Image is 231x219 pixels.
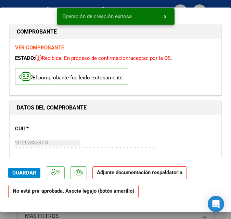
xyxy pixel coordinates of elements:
[35,55,172,61] span: Recibida. En proceso de confirmacion/aceptac por la OS.
[12,170,36,176] span: Guardar
[15,125,75,133] p: CUIT
[158,10,172,23] button: x
[15,68,128,85] p: El comprobante fue leído exitosamente.
[15,44,64,51] a: VER COMPROBANTE
[97,169,182,176] strong: Adjunte documentación respaldatoria
[8,185,139,198] strong: No está pre-aprobada. Asocie legajo (botón amarillo)
[15,55,35,61] span: ESTADO:
[62,13,132,20] span: Operación de creación exitosa
[17,28,57,35] strong: COMPROBANTE
[208,196,224,212] div: Open Intercom Messenger
[8,168,40,178] button: Guardar
[164,13,166,20] span: x
[17,104,87,111] strong: DATOS DEL COMPROBANTE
